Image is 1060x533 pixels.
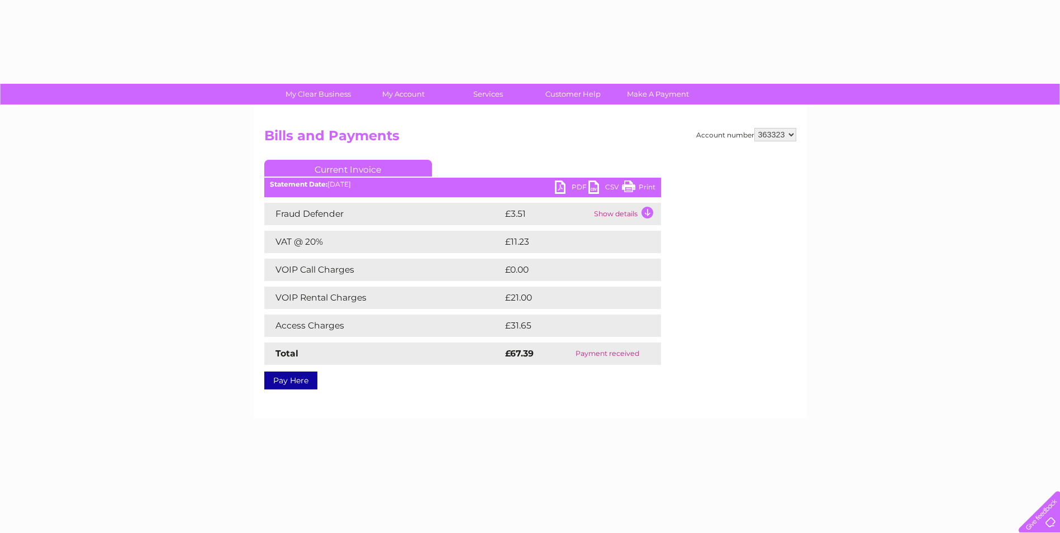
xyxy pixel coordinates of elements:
td: Payment received [554,342,660,365]
td: Show details [591,203,661,225]
a: Pay Here [264,372,317,389]
td: VOIP Rental Charges [264,287,502,309]
td: £0.00 [502,259,635,281]
div: [DATE] [264,180,661,188]
div: Account number [696,128,796,141]
td: £11.23 [502,231,636,253]
b: Statement Date: [270,180,327,188]
a: PDF [555,180,588,197]
a: Services [442,84,534,104]
td: VOIP Call Charges [264,259,502,281]
a: Make A Payment [612,84,704,104]
h2: Bills and Payments [264,128,796,149]
a: Customer Help [527,84,619,104]
a: My Account [357,84,449,104]
strong: £67.39 [505,348,534,359]
strong: Total [275,348,298,359]
td: £21.00 [502,287,638,309]
td: Fraud Defender [264,203,502,225]
a: My Clear Business [272,84,364,104]
a: CSV [588,180,622,197]
a: Print [622,180,655,197]
a: Current Invoice [264,160,432,177]
td: £31.65 [502,315,638,337]
td: VAT @ 20% [264,231,502,253]
td: £3.51 [502,203,591,225]
td: Access Charges [264,315,502,337]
